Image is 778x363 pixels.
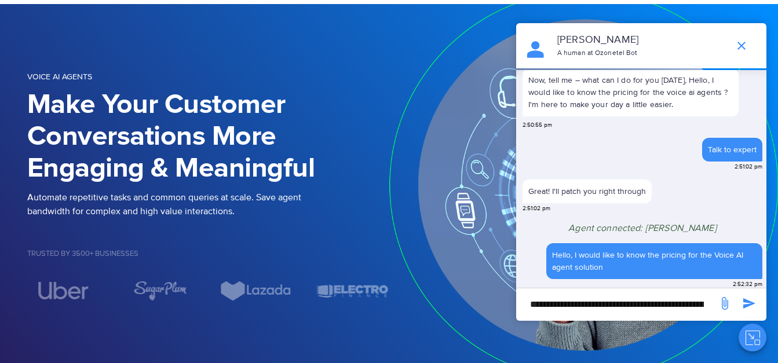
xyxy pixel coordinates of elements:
p: Great! I'll patch you right through [528,185,646,197]
img: Lazada [220,281,293,301]
span: Voice AI Agents [27,72,92,82]
div: Talk to expert [708,144,757,156]
p: Automate repetitive tasks and common queries at scale. Save agent bandwidth for complex and high ... [27,190,389,218]
img: electro [316,281,389,301]
span: send message [737,292,761,315]
div: 4 / 7 [27,282,100,299]
span: send message [713,292,736,315]
div: Hello, I would like to know the pricing for the Voice AI agent solution [552,249,757,273]
div: new-msg-input [522,294,712,315]
h1: Make Your Customer Conversations More Engaging & Meaningful [27,89,389,185]
span: 2:52:32 pm [733,280,762,289]
span: 2:51:02 pm [523,204,550,213]
span: end chat or minimize [730,34,753,57]
div: 6 / 7 [220,281,293,301]
img: uber [38,282,89,299]
div: 7 / 7 [316,281,389,301]
p: A human at Ozonetel Bot [557,48,724,58]
p: Now, tell me – what can I do for you [DATE], Hello, I would like to know the pricing for the voic... [523,68,739,116]
p: [PERSON_NAME] [557,32,724,48]
div: 5 / 7 [123,281,196,301]
h5: Trusted by 3500+ Businesses [27,250,389,258]
button: Close chat [739,324,766,351]
img: sugarplum [133,281,187,301]
span: 2:50:55 pm [523,121,552,130]
span: Agent connected: [PERSON_NAME] [568,222,717,234]
div: Image Carousel [27,281,389,301]
span: 2:51:02 pm [735,163,762,171]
